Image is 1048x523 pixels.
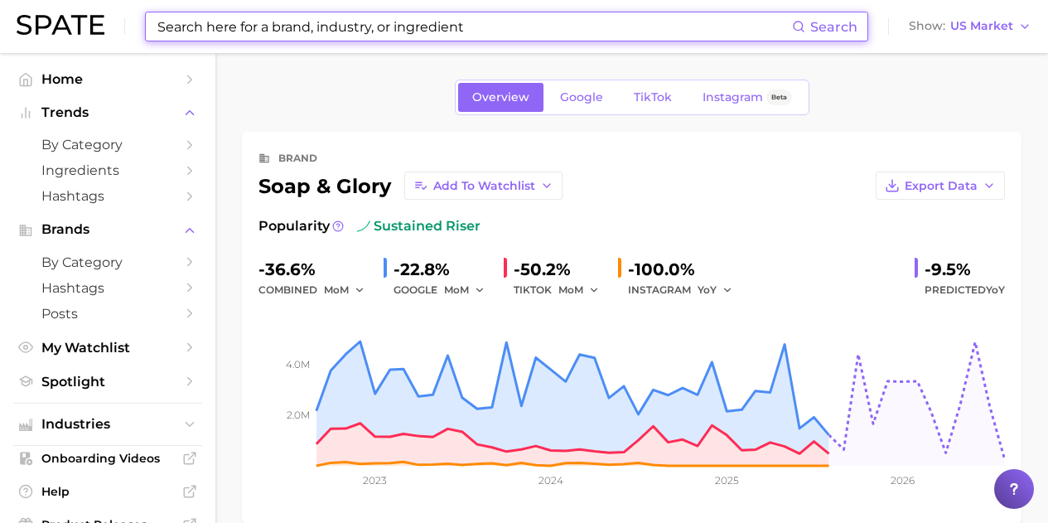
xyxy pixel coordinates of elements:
[538,474,563,487] tspan: 2024
[925,256,1005,283] div: -9.5%
[357,216,481,236] span: sustained riser
[688,83,806,112] a: InstagramBeta
[546,83,617,112] a: Google
[13,249,202,275] a: by Category
[17,15,104,35] img: SPATE
[905,16,1036,37] button: ShowUS Market
[13,157,202,183] a: Ingredients
[905,179,978,193] span: Export Data
[41,137,174,153] span: by Category
[13,132,202,157] a: by Category
[357,220,370,233] img: sustained riser
[13,183,202,209] a: Hashtags
[620,83,686,112] a: TikTok
[324,280,365,300] button: MoM
[41,451,174,466] span: Onboarding Videos
[13,275,202,301] a: Hashtags
[876,172,1005,200] button: Export Data
[514,280,605,300] div: TIKTOK
[13,301,202,327] a: Posts
[41,374,174,390] span: Spotlight
[324,283,349,297] span: MoM
[13,479,202,504] a: Help
[13,369,202,395] a: Spotlight
[404,172,563,200] button: Add to Watchlist
[628,280,744,300] div: INSTAGRAM
[41,105,174,120] span: Trends
[703,90,763,104] span: Instagram
[909,22,945,31] span: Show
[444,283,469,297] span: MoM
[41,188,174,204] span: Hashtags
[558,280,600,300] button: MoM
[258,280,370,300] div: combined
[560,90,603,104] span: Google
[394,280,490,300] div: GOOGLE
[13,446,202,471] a: Onboarding Videos
[41,484,174,499] span: Help
[41,222,174,237] span: Brands
[13,100,202,125] button: Trends
[472,90,529,104] span: Overview
[41,340,174,356] span: My Watchlist
[13,66,202,92] a: Home
[41,162,174,178] span: Ingredients
[458,83,543,112] a: Overview
[13,217,202,242] button: Brands
[925,280,1005,300] span: Predicted
[41,280,174,296] span: Hashtags
[558,283,583,297] span: MoM
[41,417,174,432] span: Industries
[258,172,563,200] div: soap & glory
[771,90,787,104] span: Beta
[514,256,605,283] div: -50.2%
[278,148,317,168] div: brand
[433,179,535,193] span: Add to Watchlist
[444,280,485,300] button: MoM
[950,22,1013,31] span: US Market
[628,256,744,283] div: -100.0%
[986,283,1005,296] span: YoY
[698,283,717,297] span: YoY
[13,412,202,437] button: Industries
[698,280,733,300] button: YoY
[363,474,387,487] tspan: 2023
[258,256,370,283] div: -36.6%
[394,256,490,283] div: -22.8%
[810,19,857,35] span: Search
[715,474,739,487] tspan: 2025
[13,335,202,361] a: My Watchlist
[891,474,915,487] tspan: 2026
[41,306,174,322] span: Posts
[634,90,672,104] span: TikTok
[41,254,174,270] span: by Category
[258,216,330,236] span: Popularity
[41,71,174,87] span: Home
[156,12,792,41] input: Search here for a brand, industry, or ingredient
